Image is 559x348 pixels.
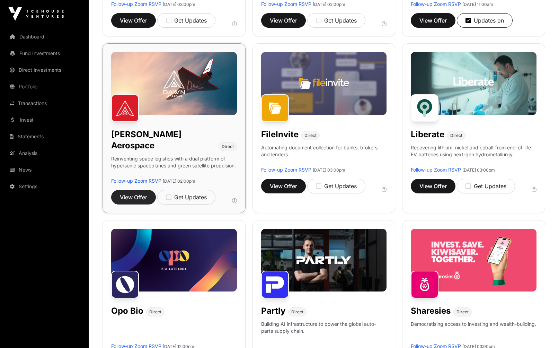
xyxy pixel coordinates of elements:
div: Get Updates [465,182,506,190]
a: Transactions [6,96,83,111]
a: Portfolio [6,79,83,94]
button: Get Updates [457,179,515,193]
img: Icehouse Ventures Logo [8,7,64,21]
h1: Liberate [411,129,444,140]
a: Dashboard [6,29,83,44]
img: Opo Bio [111,271,139,298]
p: Recovering lithium, nickel and cobalt from end-of-life EV batteries using next-gen hydrometallurgy. [411,144,536,166]
h1: Opo Bio [111,305,143,316]
img: Partly-Banner.jpg [261,229,387,292]
h1: Sharesies [411,305,451,316]
span: Direct [291,309,303,315]
button: Get Updates [307,13,365,28]
a: Follow-up Zoom RSVP [111,178,161,184]
a: Direct Investments [6,62,83,78]
button: View Offer [261,179,306,193]
a: Fund Investments [6,46,83,61]
span: [DATE] 03:00pm [313,167,345,173]
a: Statements [6,129,83,144]
div: Updates on [465,16,504,25]
button: Get Updates [307,179,365,193]
img: FileInvite [261,94,289,122]
p: Building AI infrastructure to power the global auto-parts supply chain. [261,321,387,343]
iframe: Chat Widget [524,315,559,348]
button: View Offer [411,179,455,193]
p: Democratising access to investing and wealth-building. [411,321,536,343]
button: View Offer [111,190,156,205]
span: [DATE] 02:00pm [163,179,195,184]
a: Follow-up Zoom RSVP [111,1,161,7]
a: News [6,162,83,177]
span: [DATE] 03:00pm [163,2,195,7]
h1: [PERSON_NAME] Aerospace [111,129,216,151]
span: [DATE] 02:00pm [313,2,345,7]
a: Settings [6,179,83,194]
div: Get Updates [166,16,207,25]
h1: Partly [261,305,285,316]
span: View Offer [270,182,297,190]
button: View Offer [411,13,455,28]
a: Follow-up Zoom RSVP [261,167,311,173]
span: View Offer [120,193,147,201]
span: View Offer [419,16,447,25]
button: Get Updates [157,13,215,28]
button: View Offer [261,13,306,28]
div: Get Updates [316,16,357,25]
span: Direct [456,309,469,315]
img: Sharesies-Banner.jpg [411,229,536,292]
img: File-Invite-Banner.jpg [261,52,387,115]
p: Automating document collection for banks, brokers and lenders. [261,144,387,166]
span: View Offer [270,16,297,25]
span: Direct [222,144,234,149]
div: Get Updates [316,182,357,190]
a: Invest [6,112,83,128]
span: Direct [450,133,462,138]
span: View Offer [120,16,147,25]
div: Get Updates [166,193,207,201]
span: Direct [304,133,317,138]
a: Follow-up Zoom RSVP [261,1,311,7]
a: Follow-up Zoom RSVP [411,1,461,7]
span: Direct [149,309,161,315]
img: Opo-Bio-Banner.jpg [111,229,237,292]
p: Reinventing space logistics with a dual platform of hypersonic spaceplanes and green satellite pr... [111,155,237,177]
img: Dawn-Banner.jpg [111,52,237,115]
span: View Offer [419,182,447,190]
a: Analysis [6,146,83,161]
span: [DATE] 03:00pm [462,167,495,173]
button: View Offer [111,13,156,28]
a: Follow-up Zoom RSVP [411,167,461,173]
img: Liberate [411,94,438,122]
img: Liberate-Banner.jpg [411,52,536,115]
img: Sharesies [411,271,438,298]
img: Dawn Aerospace [111,94,139,122]
span: [DATE] 11:00am [462,2,493,7]
h1: FileInvite [261,129,299,140]
img: Partly [261,271,289,298]
button: Get Updates [157,190,215,205]
button: Updates on [457,13,513,28]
